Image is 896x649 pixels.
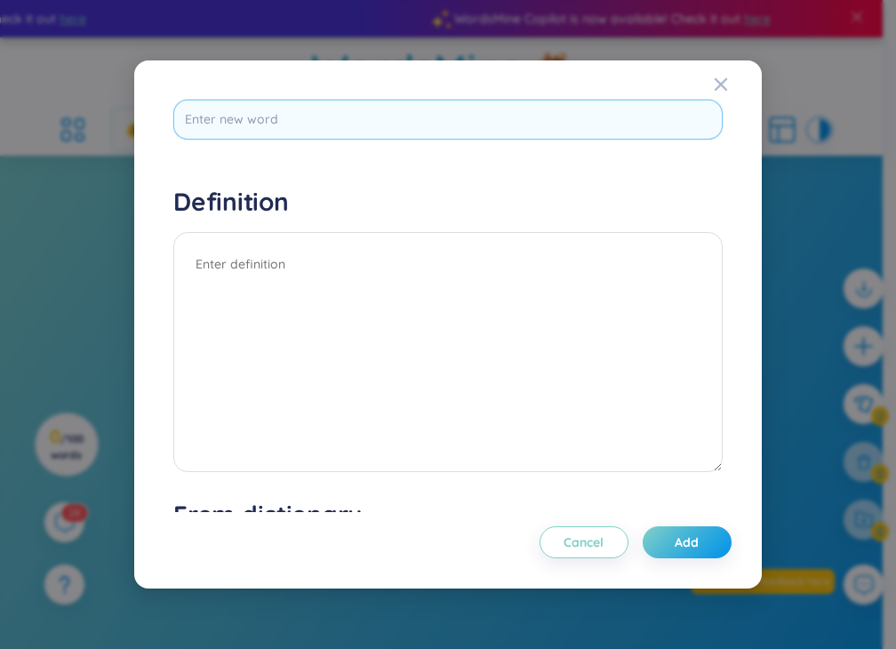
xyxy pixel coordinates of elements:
[675,533,699,551] span: Add
[173,499,723,531] h1: From dictionary
[173,100,723,140] input: Enter new word
[714,60,762,108] button: Close
[173,186,723,218] h4: Definition
[564,533,604,551] span: Cancel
